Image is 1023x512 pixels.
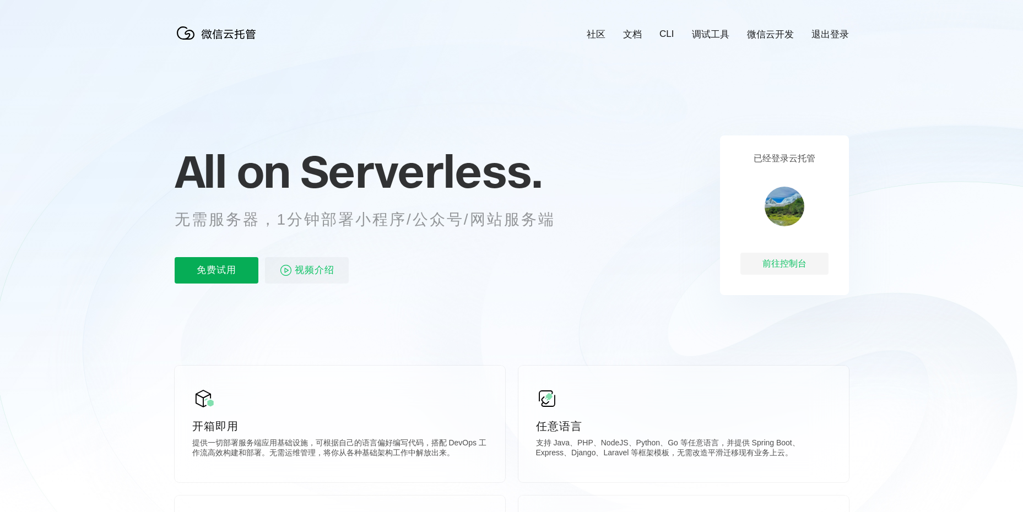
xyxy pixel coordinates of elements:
span: All on [175,144,290,199]
a: 社区 [587,28,605,41]
a: CLI [659,29,674,40]
a: 微信云托管 [175,36,263,46]
img: 微信云托管 [175,22,263,44]
a: 调试工具 [692,28,729,41]
span: 视频介绍 [295,257,334,284]
p: 免费试用 [175,257,258,284]
p: 提供一切部署服务端应用基础设施，可根据自己的语言偏好编写代码，搭配 DevOps 工作流高效构建和部署。无需运维管理，将你从各种基础架构工作中解放出来。 [192,438,488,460]
p: 任意语言 [536,418,831,434]
span: Serverless. [300,144,542,199]
p: 无需服务器，1分钟部署小程序/公众号/网站服务端 [175,209,576,231]
p: 开箱即用 [192,418,488,434]
a: 文档 [623,28,642,41]
p: 已经登录云托管 [754,153,815,165]
a: 微信云开发 [747,28,794,41]
a: 退出登录 [811,28,849,41]
img: video_play.svg [279,264,293,277]
p: 支持 Java、PHP、NodeJS、Python、Go 等任意语言，并提供 Spring Boot、Express、Django、Laravel 等框架模板，无需改造平滑迁移现有业务上云。 [536,438,831,460]
div: 前往控制台 [740,253,829,275]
